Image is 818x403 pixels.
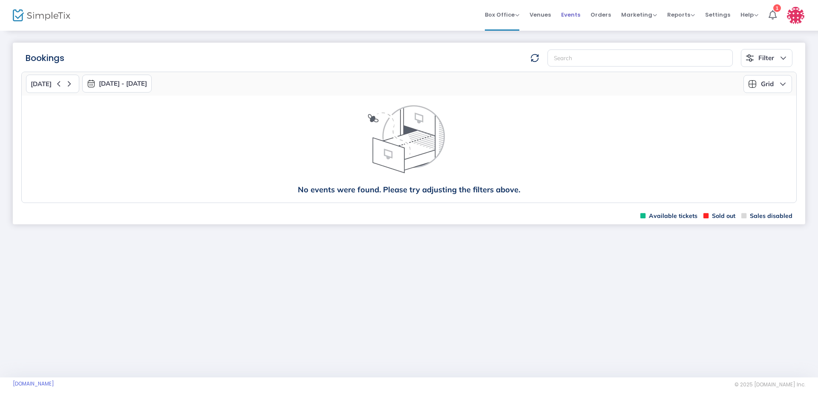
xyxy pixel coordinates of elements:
[734,381,805,388] span: © 2025 [DOMAIN_NAME] Inc.
[743,75,792,93] button: Grid
[530,54,539,62] img: refresh-data
[590,4,611,26] span: Orders
[703,212,735,220] span: Sold out
[87,79,95,88] img: monthly
[640,212,697,220] span: Available tickets
[301,104,517,186] img: face thinking
[740,11,758,19] span: Help
[561,4,580,26] span: Events
[26,75,79,93] button: [DATE]
[31,80,52,88] span: [DATE]
[748,80,757,88] img: grid
[741,49,792,67] button: Filter
[741,212,792,220] span: Sales disabled
[26,52,64,64] m-panel-title: Bookings
[485,11,519,19] span: Box Office
[773,4,781,12] div: 1
[13,380,54,387] a: [DOMAIN_NAME]
[667,11,695,19] span: Reports
[82,75,152,93] button: [DATE] - [DATE]
[746,54,754,62] img: filter
[705,4,730,26] span: Settings
[621,11,657,19] span: Marketing
[298,186,520,194] span: No events were found. Please try adjusting the filters above.
[530,4,551,26] span: Venues
[547,49,733,67] input: Search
